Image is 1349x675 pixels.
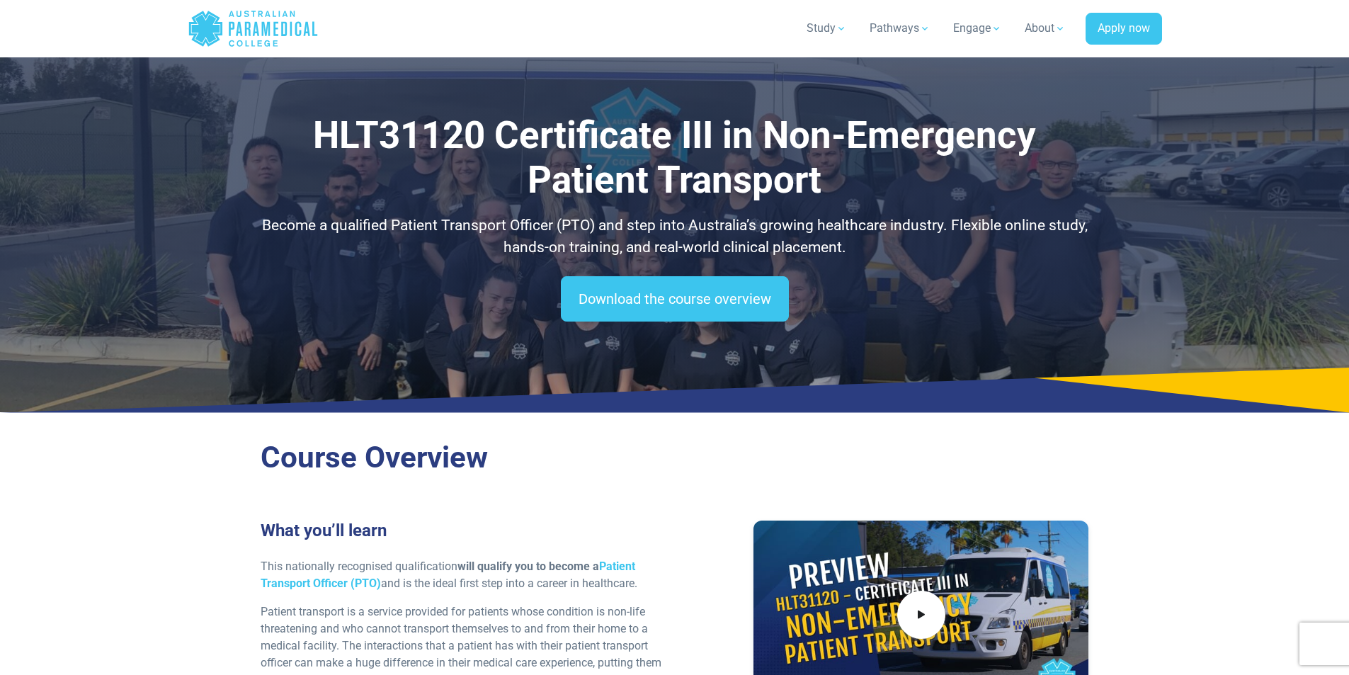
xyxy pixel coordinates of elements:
[561,276,789,322] a: Download the course overview
[861,8,939,48] a: Pathways
[261,113,1089,203] h1: HLT31120 Certificate III in Non-Emergency Patient Transport
[798,8,855,48] a: Study
[945,8,1011,48] a: Engage
[261,558,666,592] p: This nationally recognised qualification and is the ideal first step into a career in healthcare.
[261,440,1089,476] h2: Course Overview
[261,215,1089,259] p: Become a qualified Patient Transport Officer (PTO) and step into Australia’s growing healthcare i...
[261,560,635,590] strong: will qualify you to become a
[1016,8,1074,48] a: About
[188,6,319,52] a: Australian Paramedical College
[261,560,635,590] a: Patient Transport Officer (PTO)
[261,521,666,541] h3: What you’ll learn
[1086,13,1162,45] a: Apply now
